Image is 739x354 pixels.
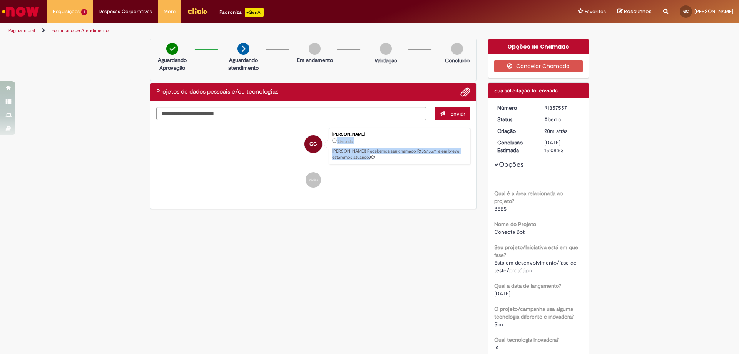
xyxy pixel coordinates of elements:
span: Rascunhos [624,8,652,15]
a: Formulário de Atendimento [52,27,109,34]
div: Opções do Chamado [488,39,589,54]
span: IA [494,344,499,351]
a: Rascunhos [617,8,652,15]
img: img-circle-grey.png [451,43,463,55]
div: Padroniza [219,8,264,17]
span: 20m atrás [544,128,567,134]
span: 1 [81,9,87,15]
p: Aguardando atendimento [225,56,262,72]
span: Requisições [53,8,80,15]
dt: Criação [492,127,539,135]
span: 20m atrás [338,139,353,144]
span: More [164,8,176,15]
button: Enviar [435,107,470,120]
span: Está em desenvolvimento/fase de teste/protótipo [494,259,578,274]
a: Página inicial [8,27,35,34]
span: Sim [494,321,503,328]
dt: Número [492,104,539,112]
span: GC [683,9,689,14]
span: Enviar [450,110,465,117]
div: Aberto [544,116,580,123]
div: Guilherme Gomes Medrado Da Costa [304,135,322,153]
img: arrow-next.png [237,43,249,55]
img: img-circle-grey.png [380,43,392,55]
span: BEES [494,205,507,212]
div: [PERSON_NAME] [332,132,466,137]
b: Qual é a área relacionada ao projeto? [494,190,563,205]
ul: Trilhas de página [6,23,487,38]
h2: Projetos de dados pessoais e/ou tecnologias Histórico de tíquete [156,89,278,96]
div: R13575571 [544,104,580,112]
span: Favoritos [585,8,606,15]
span: Sua solicitação foi enviada [494,87,558,94]
div: [DATE] 15:08:53 [544,139,580,154]
img: check-circle-green.png [166,43,178,55]
img: ServiceNow [1,4,40,19]
p: Em andamento [297,56,333,64]
dt: Status [492,116,539,123]
p: Validação [375,57,397,64]
span: [PERSON_NAME] [694,8,733,15]
span: Conecta Bot [494,228,525,235]
span: Despesas Corporativas [99,8,152,15]
span: [DATE] [494,290,510,297]
b: Qual a data de lançamento? [494,282,561,289]
p: [PERSON_NAME]! Recebemos seu chamado R13575571 e em breve estaremos atuando. [332,148,466,160]
img: img-circle-grey.png [309,43,321,55]
p: Aguardando Aprovação [154,56,191,72]
img: click_logo_yellow_360x200.png [187,5,208,17]
time: 29/09/2025 10:08:47 [338,139,353,144]
time: 29/09/2025 10:08:47 [544,128,567,134]
b: Seu projeto/Iniciativa está em que fase? [494,244,578,258]
ul: Histórico de tíquete [156,120,470,196]
button: Cancelar Chamado [494,60,583,72]
dt: Conclusão Estimada [492,139,539,154]
b: O projeto/campanha usa alguma tecnologia diferente e inovadora? [494,305,574,320]
span: GC [309,135,317,153]
li: Guilherme Gomes Medrado Da Costa [156,128,470,165]
textarea: Digite sua mensagem aqui... [156,107,426,120]
button: Adicionar anexos [460,87,470,97]
p: +GenAi [245,8,264,17]
b: Qual tecnologia inovadora? [494,336,559,343]
b: Nome do Projeto [494,221,536,228]
p: Concluído [445,57,470,64]
div: 29/09/2025 10:08:47 [544,127,580,135]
